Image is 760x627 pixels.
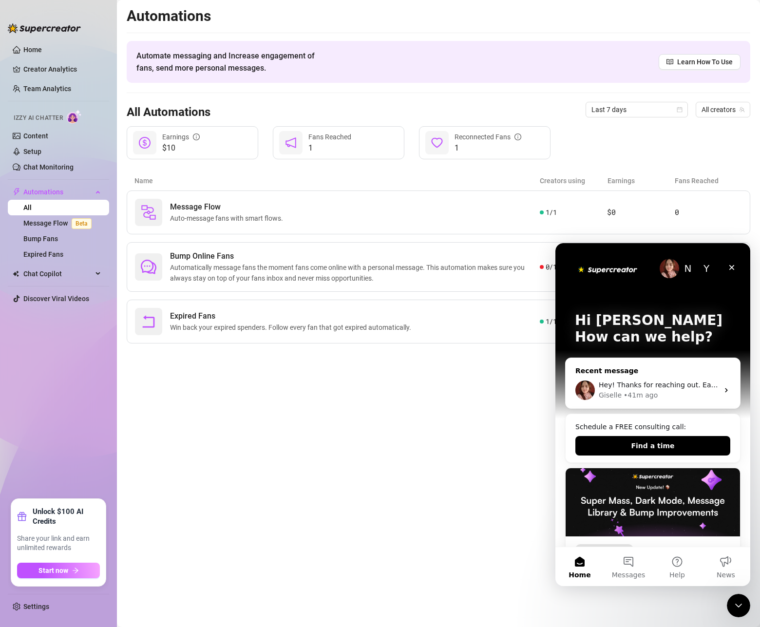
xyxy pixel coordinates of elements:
[141,205,156,220] img: svg%3e
[170,310,415,322] span: Expired Fans
[514,133,521,140] span: info-circle
[146,304,195,343] button: News
[23,148,41,155] a: Setup
[49,304,97,343] button: Messages
[38,567,68,574] span: Start now
[555,243,750,586] iframe: Intercom live chat
[139,137,151,149] span: dollar
[13,188,20,196] span: thunderbolt
[170,213,287,224] span: Auto-message fans with smart flows.
[127,105,210,120] h3: All Automations
[17,534,100,553] span: Share your link and earn unlimited rewards
[591,102,682,117] span: Last 7 days
[97,304,146,343] button: Help
[13,270,19,277] img: Chat Copilot
[23,235,58,243] a: Bump Fans
[677,107,683,113] span: calendar
[546,316,557,327] span: 1 / 1
[455,142,521,154] span: 1
[20,301,78,312] div: Feature update
[170,250,540,262] span: Bump Online Fans
[702,102,744,117] span: All creators
[17,512,27,521] span: gift
[114,328,130,335] span: Help
[23,204,32,211] a: All
[455,132,521,142] div: Reconnected Fans
[168,16,185,33] div: Close
[23,266,93,282] span: Chat Copilot
[170,201,287,213] span: Message Flow
[23,295,89,303] a: Discover Viral Videos
[127,7,750,25] h2: Automations
[739,107,745,113] span: team
[57,328,90,335] span: Messages
[23,132,48,140] a: Content
[23,184,93,200] span: Automations
[608,175,675,186] article: Earnings
[162,132,200,142] div: Earnings
[285,137,297,149] span: notification
[23,85,71,93] a: Team Analytics
[23,219,95,227] a: Message FlowBeta
[23,46,42,54] a: Home
[607,207,674,218] article: $0
[659,54,741,70] a: Learn How To Use
[727,594,750,617] iframe: Intercom live chat
[141,314,156,329] span: rollback
[72,567,79,574] span: arrow-right
[308,142,351,154] span: 1
[13,328,35,335] span: Home
[677,57,733,67] span: Learn How To Use
[17,563,100,578] button: Start nowarrow-right
[540,175,608,186] article: Creators using
[675,175,742,186] article: Fans Reached
[546,262,557,272] span: 0 / 1
[23,250,63,258] a: Expired Fans
[308,133,351,141] span: Fans Reached
[72,218,92,229] span: Beta
[8,23,81,33] img: logo-BBDzfeDw.svg
[546,207,557,218] span: 1 / 1
[193,133,200,140] span: info-circle
[162,142,200,154] span: $10
[161,328,180,335] span: News
[431,137,443,149] span: heart
[23,163,74,171] a: Chat Monitoring
[10,225,185,293] img: Super Mass, Dark Mode, Message Library & Bump Improvements
[67,110,82,124] img: AI Chatter
[136,50,324,74] span: Automate messaging and Increase engagement of fans, send more personal messages.
[14,114,63,123] span: Izzy AI Chatter
[10,225,185,359] div: Super Mass, Dark Mode, Message Library & Bump ImprovementsFeature update
[675,207,742,218] article: 0
[23,603,49,610] a: Settings
[141,259,156,275] span: comment
[33,507,100,526] strong: Unlock $100 AI Credits
[23,61,101,77] a: Creator Analytics
[134,175,540,186] article: Name
[666,58,673,65] span: read
[170,322,415,333] span: Win back your expired spenders. Follow every fan that got expired automatically.
[170,262,540,284] span: Automatically message fans the moment fans come online with a personal message. This automation m...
